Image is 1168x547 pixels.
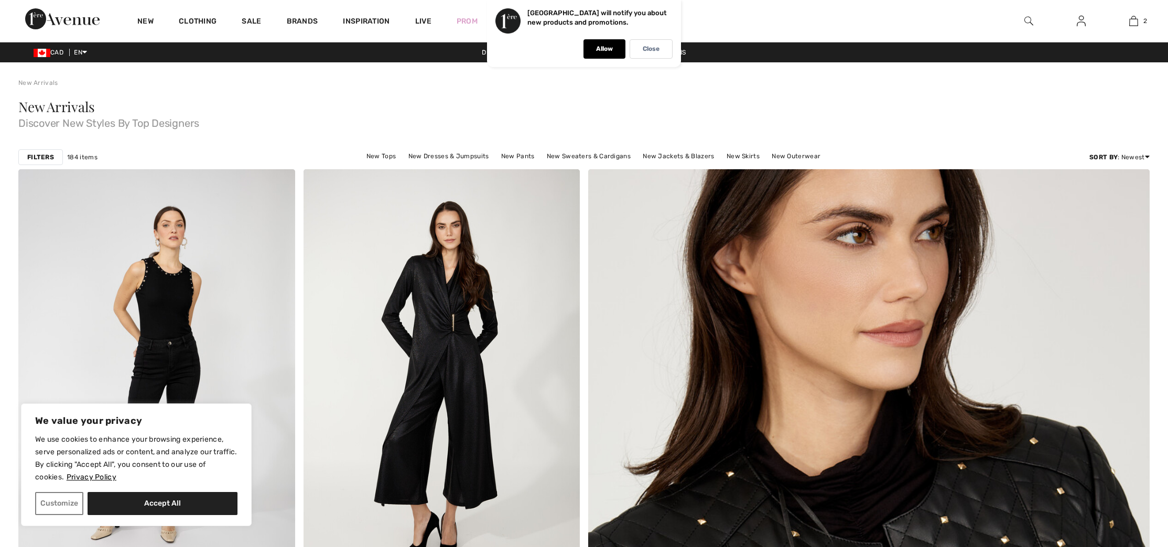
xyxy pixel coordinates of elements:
img: search the website [1024,15,1033,27]
button: Customize [35,492,83,515]
span: New Arrivals [18,97,94,116]
a: New Arrivals [18,79,58,86]
a: New Dresses & Jumpsuits [403,149,494,163]
span: Discover New Styles By Top Designers [18,114,1150,128]
a: New Pants [496,149,540,163]
button: Accept All [88,492,237,515]
p: [GEOGRAPHIC_DATA] will notify you about new products and promotions. [527,9,667,26]
a: Sale [242,17,261,28]
p: Close [643,45,659,53]
a: New Sweaters & Cardigans [542,149,636,163]
a: Prom [457,16,478,27]
a: New Jackets & Blazers [637,149,719,163]
img: 1ère Avenue [25,8,100,29]
a: New Skirts [721,149,765,163]
a: Clothing [179,17,217,28]
a: Live [415,16,431,27]
strong: Filters [27,152,54,162]
p: We use cookies to enhance your browsing experience, serve personalized ads or content, and analyz... [35,433,237,484]
img: My Bag [1129,15,1138,27]
a: Privacy Policy [66,472,117,482]
img: My Info [1077,15,1086,27]
a: New [137,17,154,28]
a: Sign In [1068,15,1094,28]
span: Inspiration [343,17,390,28]
div: We value your privacy [21,403,252,526]
span: CAD [34,49,68,56]
a: New Tops [361,149,401,163]
a: 2 [1108,15,1159,27]
img: Canadian Dollar [34,49,50,57]
p: Allow [596,45,613,53]
span: 2 [1143,16,1147,26]
span: EN [74,49,87,56]
p: We value your privacy [35,414,237,427]
strong: Sort By [1089,154,1118,161]
span: 184 items [67,152,98,162]
a: New Outerwear [766,149,826,163]
a: Brands [287,17,318,28]
div: : Newest [1089,152,1150,162]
